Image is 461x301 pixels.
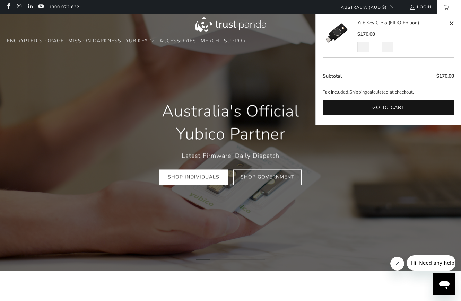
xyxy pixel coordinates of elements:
[4,5,50,10] span: Hi. Need any help?
[224,37,249,44] span: Support
[323,89,454,96] p: Tax included. calculated at checkout.
[323,73,342,79] span: Subtotal
[323,100,454,116] button: Go to cart
[68,37,121,44] span: Mission Darkness
[323,19,350,47] img: YubiKey C Bio (FIDO Edition)
[7,37,64,44] span: Encrypted Storage
[251,259,265,260] li: Page dot 5
[390,257,404,271] iframe: Close message
[5,4,11,10] a: Trust Panda Australia on Facebook
[237,259,251,260] li: Page dot 4
[27,4,33,10] a: Trust Panda Australia on LinkedIn
[323,19,357,52] a: YubiKey C Bio (FIDO Edition)
[357,31,375,37] span: $170.00
[201,37,219,44] span: Merch
[159,37,196,44] span: Accessories
[195,17,266,32] img: Trust Panda Australia
[409,3,432,11] a: Login
[210,259,224,260] li: Page dot 2
[7,33,249,49] nav: Translation missing: en.navigation.header.main_nav
[38,4,44,10] a: Trust Panda Australia on YouTube
[7,33,64,49] a: Encrypted Storage
[16,4,22,10] a: Trust Panda Australia on Instagram
[407,255,455,271] iframe: Message from company
[159,33,196,49] a: Accessories
[68,33,121,49] a: Mission Darkness
[141,151,320,161] p: Latest Firmware, Daily Dispatch
[141,100,320,146] h1: Australia's Official Yubico Partner
[159,169,228,185] a: Shop Individuals
[233,169,302,185] a: Shop Government
[436,73,454,79] span: $170.00
[126,33,155,49] summary: YubiKey
[433,273,455,295] iframe: Button to launch messaging window
[349,89,367,96] a: Shipping
[357,19,447,27] a: YubiKey C Bio (FIDO Edition)
[126,37,148,44] span: YubiKey
[49,3,79,11] a: 1300 072 632
[196,259,210,260] li: Page dot 1
[201,33,219,49] a: Merch
[224,33,249,49] a: Support
[224,259,237,260] li: Page dot 3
